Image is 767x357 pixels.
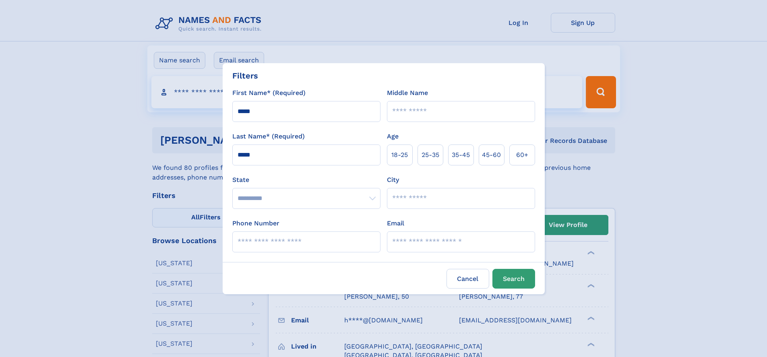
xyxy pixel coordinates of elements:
span: 45‑60 [482,150,501,160]
div: Filters [232,70,258,82]
span: 25‑35 [422,150,439,160]
label: First Name* (Required) [232,88,306,98]
label: State [232,175,380,185]
label: Email [387,219,404,228]
button: Search [492,269,535,289]
label: Last Name* (Required) [232,132,305,141]
span: 60+ [516,150,528,160]
label: Middle Name [387,88,428,98]
label: Age [387,132,399,141]
label: Cancel [447,269,489,289]
span: 18‑25 [391,150,408,160]
span: 35‑45 [452,150,470,160]
label: Phone Number [232,219,279,228]
label: City [387,175,399,185]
